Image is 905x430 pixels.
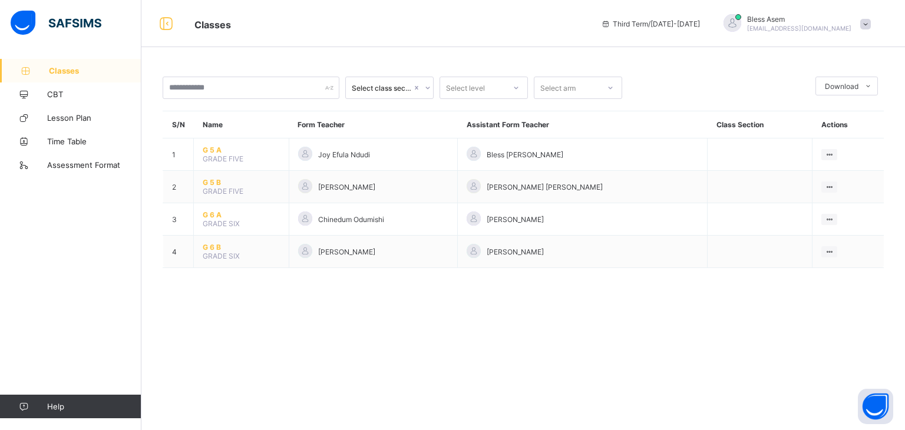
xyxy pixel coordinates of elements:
[487,247,544,256] span: [PERSON_NAME]
[47,137,141,146] span: Time Table
[203,219,240,228] span: GRADE SIX
[163,203,194,236] td: 3
[858,389,893,424] button: Open asap
[203,243,280,252] span: G 6 B
[540,77,576,99] div: Select arm
[712,14,877,34] div: BlessAsem
[318,215,384,224] span: Chinedum Odumishi
[194,111,289,138] th: Name
[318,150,370,159] span: Joy Efula Ndudi
[163,171,194,203] td: 2
[47,113,141,123] span: Lesson Plan
[458,111,708,138] th: Assistant Form Teacher
[163,236,194,268] td: 4
[601,19,700,28] span: session/term information
[487,183,603,191] span: [PERSON_NAME] [PERSON_NAME]
[49,66,141,75] span: Classes
[203,187,243,196] span: GRADE FIVE
[203,178,280,187] span: G 5 B
[194,19,231,31] span: Classes
[163,111,194,138] th: S/N
[812,111,884,138] th: Actions
[318,183,375,191] span: [PERSON_NAME]
[825,82,858,91] span: Download
[47,402,141,411] span: Help
[708,111,812,138] th: Class Section
[203,145,280,154] span: G 5 A
[47,160,141,170] span: Assessment Format
[487,150,563,159] span: Bless [PERSON_NAME]
[747,15,851,24] span: Bless Asem
[747,25,851,32] span: [EMAIL_ADDRESS][DOMAIN_NAME]
[289,111,457,138] th: Form Teacher
[487,215,544,224] span: [PERSON_NAME]
[203,154,243,163] span: GRADE FIVE
[352,84,412,92] div: Select class section
[446,77,485,99] div: Select level
[203,252,240,260] span: GRADE SIX
[203,210,280,219] span: G 6 A
[47,90,141,99] span: CBT
[163,138,194,171] td: 1
[318,247,375,256] span: [PERSON_NAME]
[11,11,101,35] img: safsims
